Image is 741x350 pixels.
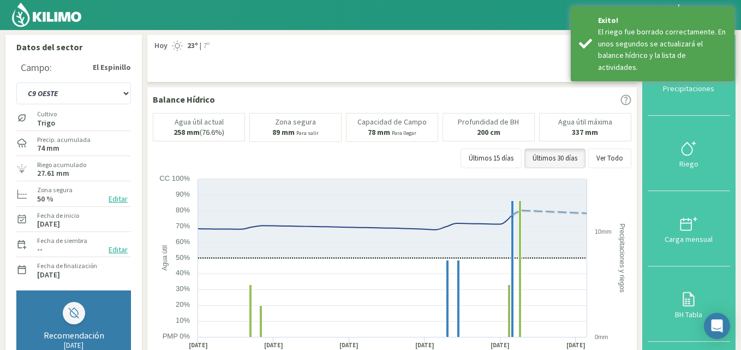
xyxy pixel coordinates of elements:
label: Fecha de siembra [37,236,87,246]
b: 89 mm [272,127,295,137]
div: BH Tabla [651,311,727,318]
button: BH Tabla [648,266,730,342]
text: [DATE] [491,341,510,349]
button: Carga mensual [648,191,730,266]
span: | [200,40,201,51]
b: 78 mm [368,127,390,137]
label: [DATE] [37,221,60,228]
p: Capacidad de Campo [357,118,427,126]
text: 70% [176,222,190,230]
text: 60% [176,238,190,246]
label: [DATE] [37,271,60,278]
img: Kilimo [11,2,82,28]
label: -- [37,246,43,253]
span: 7º [201,40,210,51]
p: (76.6%) [174,128,224,137]
div: Campo: [21,62,52,73]
p: Zona segura [275,118,316,126]
div: Riego [651,160,727,168]
div: Recomendación [28,330,119,341]
p: Agua útil actual [175,118,224,126]
div: Open Intercom Messenger [704,313,730,339]
p: Agua útil máxima [558,118,612,126]
div: [DATE] [28,341,119,350]
text: 50% [176,253,190,262]
span: Hoy [153,40,168,51]
p: Profundidad de BH [458,118,519,126]
label: Trigo [37,120,57,127]
text: [DATE] [566,341,585,349]
b: 258 mm [174,127,200,137]
text: 20% [176,300,190,309]
text: [DATE] [339,341,358,349]
button: Editar [105,193,131,205]
label: 74 mm [37,145,59,152]
text: 30% [176,284,190,293]
text: 0mm [595,334,608,340]
text: 90% [176,190,190,198]
b: 337 mm [572,127,598,137]
text: Precipitaciones y riegos [618,223,626,293]
button: Últimos 15 días [461,149,522,168]
strong: 23º [187,40,198,50]
label: 50 % [37,195,53,203]
label: Cultivo [37,109,57,119]
label: 27.61 mm [37,170,69,177]
button: Ver Todo [588,149,631,168]
text: 40% [176,269,190,277]
div: El riego fue borrado correctamente. En unos segundos se actualizará el balance hídrico y la lista... [598,26,726,73]
text: CC 100% [159,174,190,182]
p: Balance Hídrico [153,93,215,106]
b: 200 cm [477,127,500,137]
text: [DATE] [189,341,208,349]
small: Para salir [296,129,319,137]
text: [DATE] [264,341,283,349]
div: Carga mensual [651,235,727,243]
div: Precipitaciones [651,85,727,92]
text: Agua útil [161,245,169,271]
small: Para llegar [392,129,416,137]
button: Riego [648,116,730,191]
label: Fecha de inicio [37,211,79,221]
label: Fecha de finalización [37,261,97,271]
label: Zona segura [37,185,73,195]
label: Riego acumulado [37,160,86,170]
label: Precip. acumulada [37,135,91,145]
text: 10mm [595,228,612,235]
p: Datos del sector [16,40,131,54]
div: Exito! [598,15,726,26]
button: Editar [105,244,131,256]
text: PMP 0% [163,332,190,340]
text: 10% [176,316,190,324]
text: [DATE] [415,341,434,349]
strong: El Espinillo [93,62,131,73]
button: Últimos 30 días [524,149,585,168]
text: 80% [176,206,190,214]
